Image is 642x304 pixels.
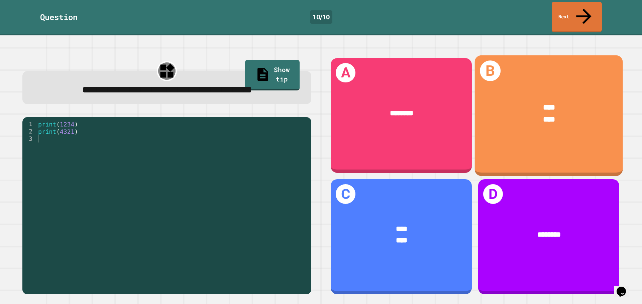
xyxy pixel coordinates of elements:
iframe: chat widget [614,277,635,297]
div: Question [40,11,78,23]
h1: B [480,60,501,81]
div: 1 [22,120,37,128]
h1: C [336,184,355,204]
a: Next [552,2,602,32]
h1: D [483,184,503,204]
div: 10 / 10 [310,10,332,24]
h1: A [336,63,355,83]
a: Show tip [245,60,300,90]
div: 2 [22,128,37,135]
div: 3 [22,135,37,142]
